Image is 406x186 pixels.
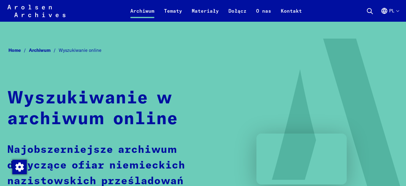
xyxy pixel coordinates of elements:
nav: Breadcrumb [7,46,399,55]
img: Zmienić zgodę [12,160,27,174]
span: Wyszukiwanie online [59,47,101,53]
nav: Podstawowy [126,4,307,18]
a: O nas [251,7,276,22]
a: Materiały [187,7,224,22]
a: Dołącz [224,7,251,22]
div: Zmienić zgodę [12,159,26,174]
strong: Wyszukiwanie w archiwum online [7,90,178,128]
a: Archiwum [126,7,159,22]
button: Polski, wybór języka [381,7,399,22]
a: Kontakt [276,7,307,22]
a: Tematy [159,7,187,22]
a: Home [8,47,29,53]
a: Archiwum [29,47,59,53]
